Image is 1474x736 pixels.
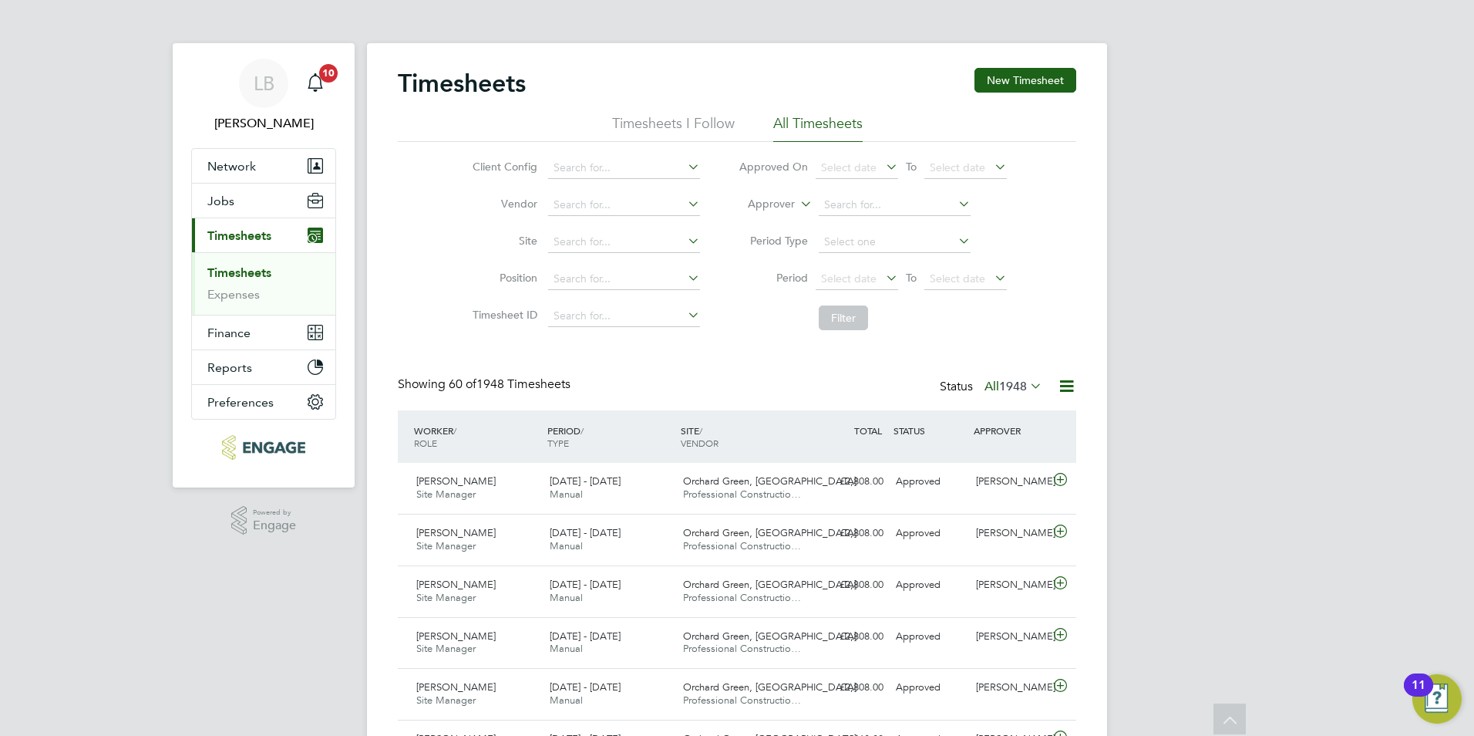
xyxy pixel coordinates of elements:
[416,474,496,488] span: [PERSON_NAME]
[739,234,808,248] label: Period Type
[398,376,574,393] div: Showing
[192,385,335,419] button: Preferences
[548,231,700,253] input: Search for...
[550,539,583,552] span: Manual
[683,474,856,488] span: Orchard Green, [GEOGRAPHIC_DATA]
[930,272,985,285] span: Select date
[683,539,801,552] span: Professional Constructio…
[416,680,496,694] span: [PERSON_NAME]
[821,160,877,174] span: Select date
[739,271,808,285] label: Period
[984,379,1042,394] label: All
[683,526,856,539] span: Orchard Green, [GEOGRAPHIC_DATA]
[550,526,621,539] span: [DATE] - [DATE]
[410,417,543,457] div: WORKER
[739,160,808,174] label: Approved On
[699,424,702,437] span: /
[970,521,1050,546] div: [PERSON_NAME]
[222,435,305,460] img: pcrnet-logo-retina.png
[819,306,868,330] button: Filter
[819,231,971,253] input: Select one
[550,642,583,655] span: Manual
[683,488,801,501] span: Professional Constructio…
[550,694,583,707] span: Manual
[191,114,336,133] span: Lauren Bowron
[416,694,476,707] span: Site Manager
[416,539,476,552] span: Site Manager
[468,271,537,285] label: Position
[890,572,970,598] div: Approved
[300,59,331,108] a: 10
[725,197,795,212] label: Approver
[901,157,921,177] span: To
[974,68,1076,93] button: New Timesheet
[416,488,476,501] span: Site Manager
[681,437,718,449] span: VENDOR
[548,194,700,216] input: Search for...
[550,474,621,488] span: [DATE] - [DATE]
[548,157,700,179] input: Search for...
[683,591,801,604] span: Professional Constructio…
[192,184,335,218] button: Jobs
[319,64,338,83] span: 10
[253,506,296,519] span: Powered by
[970,417,1050,444] div: APPROVER
[550,591,583,604] span: Manual
[192,252,335,315] div: Timesheets
[416,591,476,604] span: Site Manager
[677,417,810,457] div: SITE
[416,526,496,539] span: [PERSON_NAME]
[207,159,256,174] span: Network
[809,675,890,701] div: £2,808.00
[854,424,882,437] span: TOTAL
[901,268,921,288] span: To
[191,435,336,460] a: Go to home page
[254,73,274,93] span: LB
[192,218,335,252] button: Timesheets
[468,308,537,322] label: Timesheet ID
[207,228,271,243] span: Timesheets
[468,197,537,211] label: Vendor
[468,160,537,174] label: Client Config
[550,488,583,501] span: Manual
[683,680,856,694] span: Orchard Green, [GEOGRAPHIC_DATA]
[930,160,985,174] span: Select date
[970,624,1050,650] div: [PERSON_NAME]
[398,68,526,99] h2: Timesheets
[207,395,274,410] span: Preferences
[192,316,335,349] button: Finance
[192,350,335,384] button: Reports
[207,194,234,208] span: Jobs
[890,624,970,650] div: Approved
[890,521,970,546] div: Approved
[191,59,336,133] a: LB[PERSON_NAME]
[683,630,856,643] span: Orchard Green, [GEOGRAPHIC_DATA]
[449,376,476,392] span: 60 of
[890,417,970,444] div: STATUS
[449,376,570,392] span: 1948 Timesheets
[970,469,1050,495] div: [PERSON_NAME]
[809,572,890,598] div: £2,808.00
[548,306,700,327] input: Search for...
[468,234,537,248] label: Site
[821,272,877,285] span: Select date
[970,675,1050,701] div: [PERSON_NAME]
[231,506,297,535] a: Powered byEngage
[550,680,621,694] span: [DATE] - [DATE]
[683,694,801,707] span: Professional Constructio…
[890,469,970,495] div: Approved
[416,642,476,655] span: Site Manager
[550,630,621,643] span: [DATE] - [DATE]
[773,114,863,142] li: All Timesheets
[543,417,677,457] div: PERIOD
[1412,685,1425,705] div: 11
[207,360,252,375] span: Reports
[453,424,456,437] span: /
[1412,674,1462,724] button: Open Resource Center, 11 new notifications
[890,675,970,701] div: Approved
[550,578,621,591] span: [DATE] - [DATE]
[809,521,890,546] div: £2,808.00
[548,268,700,290] input: Search for...
[970,572,1050,598] div: [PERSON_NAME]
[819,194,971,216] input: Search for...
